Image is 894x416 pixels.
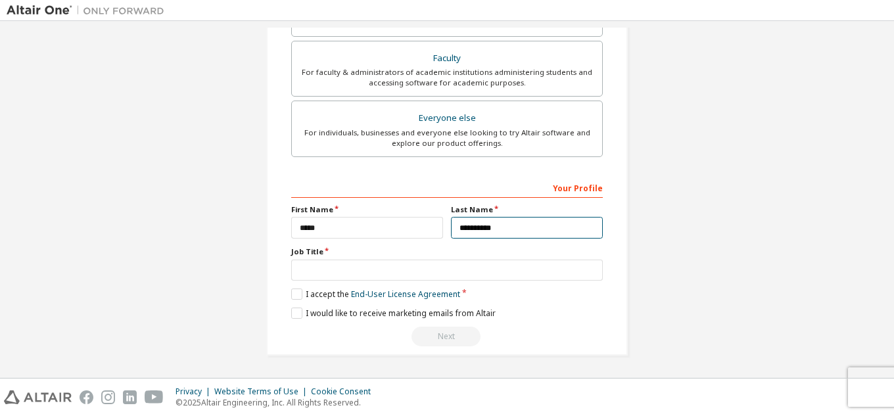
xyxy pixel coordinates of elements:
[176,397,379,408] p: © 2025 Altair Engineering, Inc. All Rights Reserved.
[214,386,311,397] div: Website Terms of Use
[4,390,72,404] img: altair_logo.svg
[176,386,214,397] div: Privacy
[291,327,603,346] div: Read and acccept EULA to continue
[291,246,603,257] label: Job Title
[7,4,171,17] img: Altair One
[351,289,460,300] a: End-User License Agreement
[451,204,603,215] label: Last Name
[291,308,496,319] label: I would like to receive marketing emails from Altair
[123,390,137,404] img: linkedin.svg
[80,390,93,404] img: facebook.svg
[300,109,594,127] div: Everyone else
[291,289,460,300] label: I accept the
[291,204,443,215] label: First Name
[311,386,379,397] div: Cookie Consent
[300,49,594,68] div: Faculty
[291,177,603,198] div: Your Profile
[300,127,594,149] div: For individuals, businesses and everyone else looking to try Altair software and explore our prod...
[101,390,115,404] img: instagram.svg
[300,67,594,88] div: For faculty & administrators of academic institutions administering students and accessing softwa...
[145,390,164,404] img: youtube.svg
